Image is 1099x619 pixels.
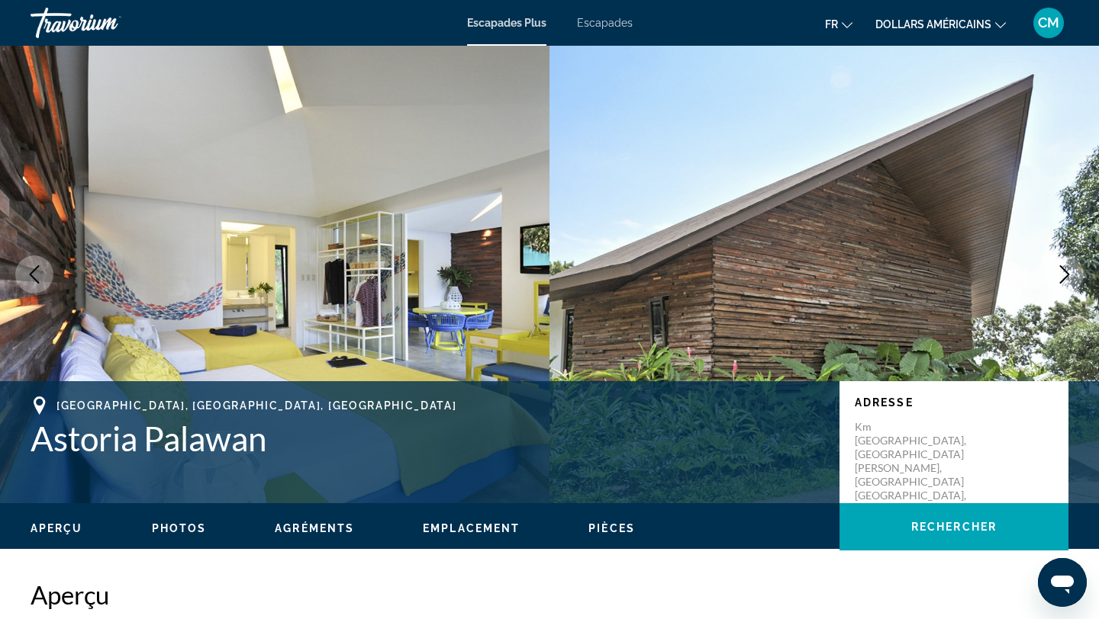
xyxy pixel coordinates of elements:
[423,522,520,534] span: Emplacement
[875,18,991,30] font: dollars américains
[825,18,838,30] font: fr
[56,399,456,412] span: [GEOGRAPHIC_DATA], [GEOGRAPHIC_DATA], [GEOGRAPHIC_DATA]
[467,17,546,29] a: Escapades Plus
[1046,255,1084,293] button: Next image
[275,522,354,534] span: Agréments
[152,521,207,535] button: Photos
[875,13,1006,35] button: Changer de devise
[31,522,83,534] span: Aperçu
[1029,7,1068,39] button: Menu utilisateur
[577,17,633,29] a: Escapades
[855,420,977,530] p: Km [GEOGRAPHIC_DATA], [GEOGRAPHIC_DATA][PERSON_NAME], [GEOGRAPHIC_DATA] [GEOGRAPHIC_DATA], [GEOGR...
[31,3,183,43] a: Travorium
[275,521,354,535] button: Agréments
[855,396,1053,409] p: Adresse
[1038,558,1087,607] iframe: Bouton de lancement de la fenêtre de messagerie
[152,522,207,534] span: Photos
[31,521,83,535] button: Aperçu
[588,522,635,534] span: Pièces
[31,579,1068,610] h2: Aperçu
[911,521,997,533] span: Rechercher
[31,419,824,458] h1: Astoria Palawan
[825,13,852,35] button: Changer de langue
[1038,14,1059,30] font: CM
[588,521,635,535] button: Pièces
[15,255,53,293] button: Previous image
[840,503,1068,550] button: Rechercher
[423,521,520,535] button: Emplacement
